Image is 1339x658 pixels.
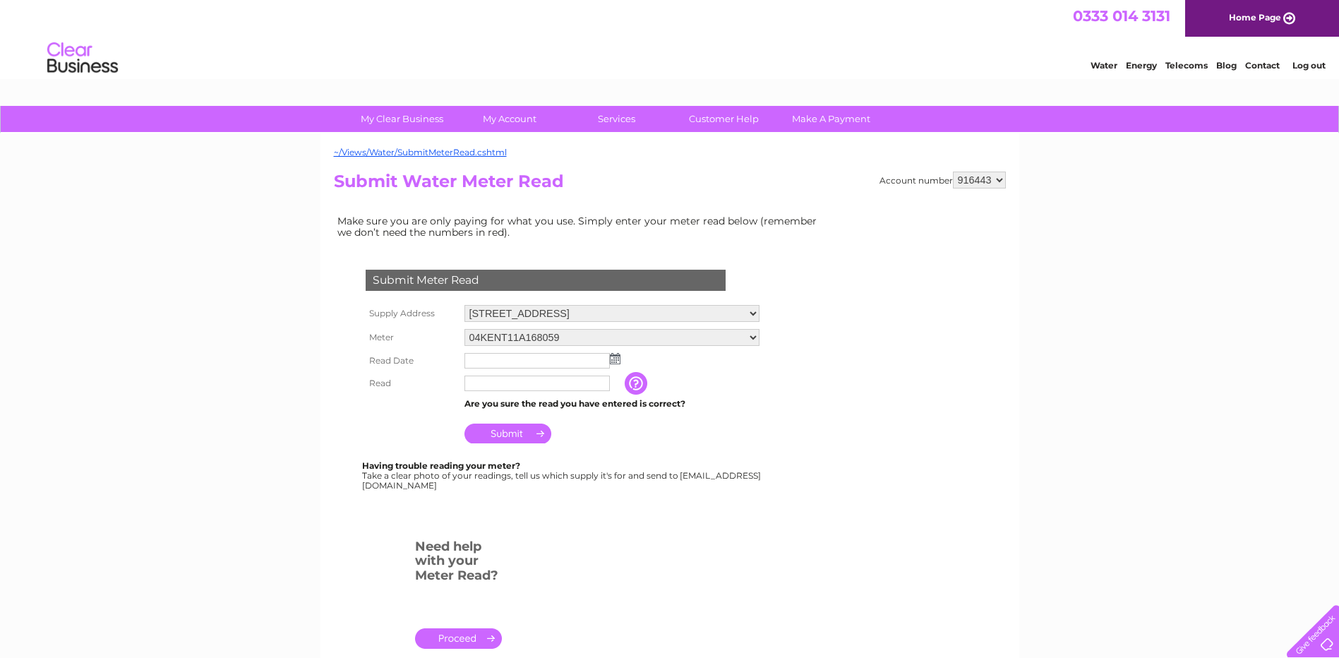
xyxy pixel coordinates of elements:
[362,460,520,471] b: Having trouble reading your meter?
[337,8,1004,68] div: Clear Business is a trading name of Verastar Limited (registered in [GEOGRAPHIC_DATA] No. 3667643...
[415,628,502,649] a: .
[879,172,1006,189] div: Account number
[464,424,551,443] input: Submit
[344,106,460,132] a: My Clear Business
[47,37,119,80] img: logo.png
[362,301,461,325] th: Supply Address
[451,106,568,132] a: My Account
[1126,60,1157,71] a: Energy
[362,325,461,349] th: Meter
[666,106,782,132] a: Customer Help
[773,106,889,132] a: Make A Payment
[362,461,763,490] div: Take a clear photo of your readings, tell us which supply it's for and send to [EMAIL_ADDRESS][DO...
[610,353,620,364] img: ...
[461,395,763,413] td: Are you sure the read you have entered is correct?
[366,270,726,291] div: Submit Meter Read
[415,537,502,590] h3: Need help with your Meter Read?
[1292,60,1326,71] a: Log out
[334,147,507,157] a: ~/Views/Water/SubmitMeterRead.cshtml
[334,172,1006,198] h2: Submit Water Meter Read
[362,372,461,395] th: Read
[334,212,828,241] td: Make sure you are only paying for what you use. Simply enter your meter read below (remember we d...
[625,372,650,395] input: Information
[1165,60,1208,71] a: Telecoms
[1073,7,1170,25] a: 0333 014 3131
[362,349,461,372] th: Read Date
[1216,60,1237,71] a: Blog
[1245,60,1280,71] a: Contact
[1091,60,1117,71] a: Water
[558,106,675,132] a: Services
